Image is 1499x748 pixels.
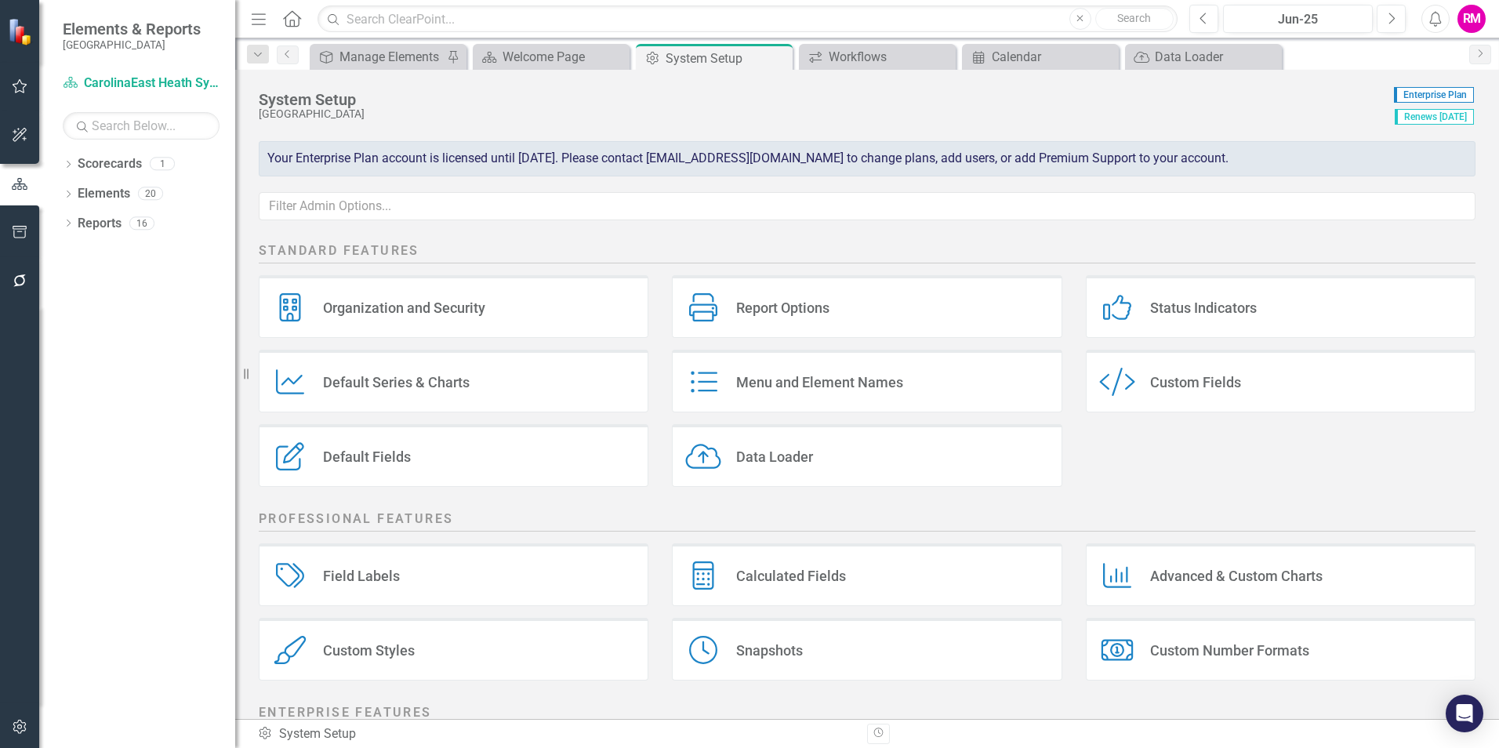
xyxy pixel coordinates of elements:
div: System Setup [259,91,1386,108]
h2: Professional Features [259,510,1475,532]
img: ClearPoint Strategy [8,17,35,45]
div: Calculated Fields [736,567,846,585]
a: Calendar [966,47,1115,67]
div: Workflows [829,47,952,67]
input: Filter Admin Options... [259,192,1475,221]
div: Custom Number Formats [1150,641,1309,659]
span: Search [1117,12,1151,24]
button: Search [1095,8,1174,30]
div: Custom Fields [1150,373,1241,391]
a: Workflows [803,47,952,67]
div: System Setup [666,49,789,68]
h2: Standard Features [259,242,1475,263]
small: [GEOGRAPHIC_DATA] [63,38,201,51]
h2: Enterprise Features [259,704,1475,725]
div: 16 [129,216,154,230]
a: Elements [78,185,130,203]
a: Reports [78,215,122,233]
a: Welcome Page [477,47,626,67]
div: Data Loader [1155,47,1278,67]
span: Renews [DATE] [1395,109,1474,125]
button: RM [1457,5,1486,33]
div: Open Intercom Messenger [1446,695,1483,732]
span: Enterprise Plan [1394,87,1474,103]
input: Search ClearPoint... [318,5,1178,33]
div: Menu and Element Names [736,373,903,391]
div: Default Series & Charts [323,373,470,391]
div: System Setup [257,725,855,743]
div: Report Options [736,299,829,317]
div: Manage Elements [339,47,443,67]
div: 20 [138,187,163,201]
a: Scorecards [78,155,142,173]
div: Custom Styles [323,641,415,659]
div: [GEOGRAPHIC_DATA] [259,108,1386,120]
div: Advanced & Custom Charts [1150,567,1323,585]
div: Jun-25 [1229,10,1367,29]
a: CarolinaEast Heath System [63,74,220,93]
a: Manage Elements [314,47,443,67]
div: Status Indicators [1150,299,1257,317]
div: Organization and Security [323,299,485,317]
span: Elements & Reports [63,20,201,38]
div: Calendar [992,47,1115,67]
div: Your Enterprise Plan account is licensed until [DATE]. Please contact [EMAIL_ADDRESS][DOMAIN_NAME... [259,141,1475,176]
div: Default Fields [323,448,411,466]
input: Search Below... [63,112,220,140]
div: Field Labels [323,567,400,585]
div: Data Loader [736,448,813,466]
a: Data Loader [1129,47,1278,67]
div: Welcome Page [503,47,626,67]
button: Jun-25 [1223,5,1373,33]
div: 1 [150,158,175,171]
div: Snapshots [736,641,803,659]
